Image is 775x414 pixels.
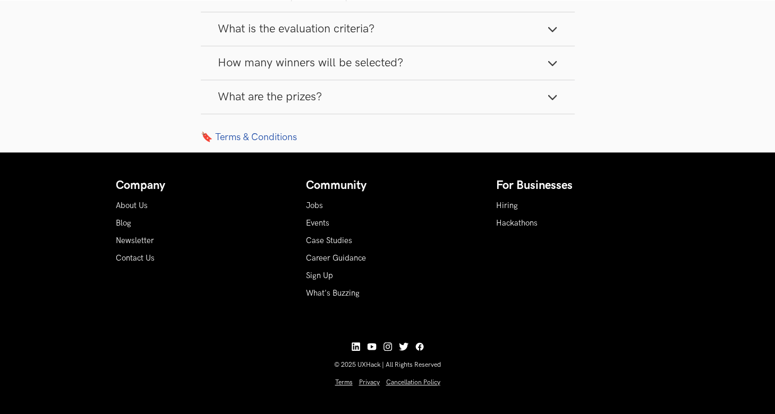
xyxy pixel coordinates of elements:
[116,236,154,245] a: Newsletter
[116,254,155,263] a: Contact Us
[306,236,352,245] a: Case Studies
[386,378,440,386] a: Cancellation Policy
[201,12,575,46] button: What is the evaluation criteria?
[306,271,333,280] a: Sign Up
[306,254,366,263] a: Career Guidance
[201,46,575,80] button: How many winners will be selected?
[201,80,575,114] button: What are the prizes?
[116,201,148,210] a: About Us
[496,219,538,228] a: Hackathons
[116,179,279,193] h4: Company
[116,361,660,369] p: © 2025 UXHack | All Rights Reserved
[201,131,575,143] a: 🔖 Terms & Conditions
[496,179,660,193] h4: For Businesses
[306,179,470,193] h4: Community
[116,219,131,228] a: Blog
[496,201,518,210] a: Hiring
[218,56,403,70] span: How many winners will be selected?
[359,378,380,386] a: Privacy
[306,201,323,210] a: Jobs
[306,289,360,298] a: What's Buzzing
[306,219,329,228] a: Events
[218,22,374,36] span: What is the evaluation criteria?
[218,90,322,104] span: What are the prizes?
[335,378,353,386] a: Terms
